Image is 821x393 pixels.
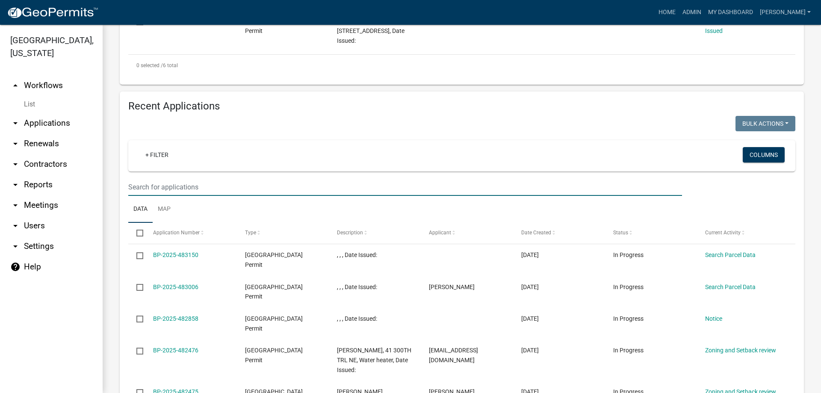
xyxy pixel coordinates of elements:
[245,284,303,300] span: Isanti County Building Permit
[421,223,513,243] datatable-header-cell: Applicant
[521,284,539,290] span: 09/23/2025
[237,223,329,243] datatable-header-cell: Type
[128,100,795,112] h4: Recent Applications
[613,230,628,236] span: Status
[521,315,539,322] span: 09/23/2025
[153,251,198,258] a: BP-2025-483150
[613,315,644,322] span: In Progress
[245,251,303,268] span: Isanti County Building Permit
[513,223,605,243] datatable-header-cell: Date Created
[245,18,303,35] span: Isanti County Building Permit
[10,221,21,231] i: arrow_drop_down
[337,230,363,236] span: Description
[153,196,176,223] a: Map
[743,147,785,163] button: Columns
[705,284,756,290] a: Search Parcel Data
[153,284,198,290] a: BP-2025-483006
[10,139,21,149] i: arrow_drop_down
[245,315,303,332] span: Isanti County Building Permit
[697,223,789,243] datatable-header-cell: Current Activity
[337,251,377,258] span: , , , Date Issued:
[10,159,21,169] i: arrow_drop_down
[153,347,198,354] a: BP-2025-482476
[10,200,21,210] i: arrow_drop_down
[679,4,705,21] a: Admin
[613,347,644,354] span: In Progress
[10,118,21,128] i: arrow_drop_down
[705,251,756,258] a: Search Parcel Data
[337,284,377,290] span: , , , Date Issued:
[521,251,539,258] span: 09/24/2025
[337,18,405,44] span: PENNY MANTHEY MOYER, 8728 288TH LN NE, Furnace, Date Issued:
[705,315,722,322] a: Notice
[10,80,21,91] i: arrow_drop_up
[655,4,679,21] a: Home
[153,315,198,322] a: BP-2025-482858
[139,147,175,163] a: + Filter
[136,62,163,68] span: 0 selected /
[429,230,451,236] span: Applicant
[605,223,697,243] datatable-header-cell: Status
[153,230,200,236] span: Application Number
[705,347,776,354] a: Zoning and Setback review
[128,196,153,223] a: Data
[10,180,21,190] i: arrow_drop_down
[429,284,475,290] span: Brian Shirley
[128,223,145,243] datatable-header-cell: Select
[613,284,644,290] span: In Progress
[521,347,539,354] span: 09/23/2025
[329,223,421,243] datatable-header-cell: Description
[245,230,256,236] span: Type
[735,116,795,131] button: Bulk Actions
[613,251,644,258] span: In Progress
[128,178,682,196] input: Search for applications
[337,347,411,373] span: DAVID B ADOLPHSON, 41 300TH TRL NE, Water heater, Date Issued:
[521,230,551,236] span: Date Created
[128,55,795,76] div: 6 total
[10,262,21,272] i: help
[705,18,769,35] a: Set Date Building Permit Issued
[145,223,236,243] datatable-header-cell: Application Number
[245,347,303,363] span: Isanti County Building Permit
[10,241,21,251] i: arrow_drop_down
[705,4,756,21] a: My Dashboard
[429,347,478,363] span: Office@LarsonPlumbing.com
[756,4,814,21] a: [PERSON_NAME]
[705,230,741,236] span: Current Activity
[337,315,377,322] span: , , , Date Issued:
